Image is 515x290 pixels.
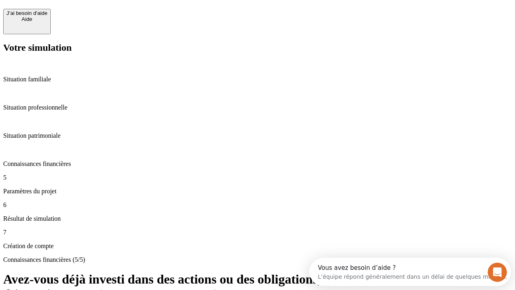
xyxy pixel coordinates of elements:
[3,256,512,263] p: Connaissances financières (5/5)
[6,10,47,16] div: J’ai besoin d'aide
[3,188,512,195] p: Paramètres du projet
[6,16,47,22] div: Aide
[8,13,198,22] div: L’équipe répond généralement dans un délai de quelques minutes.
[3,174,512,181] p: 5
[3,3,222,25] div: Ouvrir le Messenger Intercom
[3,229,512,236] p: 7
[3,9,51,34] button: J’ai besoin d'aideAide
[3,201,512,209] p: 6
[3,42,512,53] h2: Votre simulation
[8,7,198,13] div: Vous avez besoin d’aide ?
[3,76,512,83] p: Situation familiale
[3,132,512,139] p: Situation patrimoniale
[3,215,512,222] p: Résultat de simulation
[3,242,512,250] p: Création de compte
[488,263,507,282] iframe: Intercom live chat
[309,258,511,286] iframe: Intercom live chat discovery launcher
[3,160,512,168] p: Connaissances financières
[3,104,512,111] p: Situation professionnelle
